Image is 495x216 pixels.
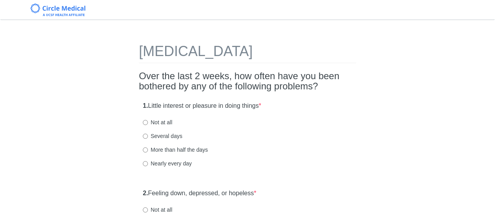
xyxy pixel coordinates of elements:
[143,190,148,196] strong: 2.
[31,4,86,16] img: Circle Medical Logo
[143,147,148,152] input: More than half the days
[143,102,261,111] label: Little interest or pleasure in doing things
[143,102,148,109] strong: 1.
[143,132,182,140] label: Several days
[143,206,172,214] label: Not at all
[143,134,148,139] input: Several days
[139,44,356,63] h1: [MEDICAL_DATA]
[139,71,356,92] h2: Over the last 2 weeks, how often have you been bothered by any of the following problems?
[143,207,148,212] input: Not at all
[143,118,172,126] label: Not at all
[143,120,148,125] input: Not at all
[143,161,148,166] input: Nearly every day
[143,146,208,154] label: More than half the days
[143,160,192,167] label: Nearly every day
[143,189,256,198] label: Feeling down, depressed, or hopeless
